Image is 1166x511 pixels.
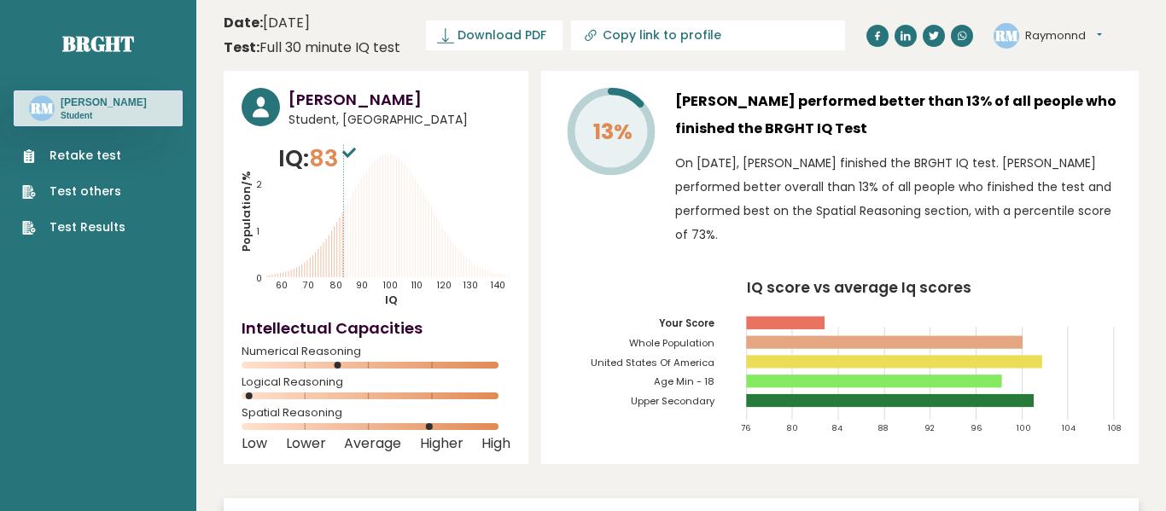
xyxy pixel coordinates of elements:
[256,272,262,285] tspan: 0
[1025,27,1102,44] button: Raymonnd
[411,279,423,292] tspan: 110
[458,26,546,44] span: Download PDF
[436,279,452,292] tspan: 120
[1017,422,1031,433] tspan: 100
[224,13,263,32] b: Date:
[675,151,1121,247] p: On [DATE], [PERSON_NAME] finished the BRGHT IQ test. [PERSON_NAME] performed better overall than ...
[741,422,751,433] tspan: 76
[382,279,398,292] tspan: 100
[971,422,982,433] tspan: 96
[329,279,342,292] tspan: 80
[787,422,798,433] tspan: 80
[61,96,147,109] h3: [PERSON_NAME]
[1108,422,1122,433] tspan: 108
[238,171,254,252] tspan: Population/%
[591,356,714,369] tspan: United States Of America
[256,225,259,238] tspan: 1
[748,277,972,298] tspan: IQ score vs average Iq scores
[675,88,1121,142] h3: [PERSON_NAME] performed better than 13% of all people who finished the BRGHT IQ Test
[224,38,400,58] div: Full 30 minute IQ test
[22,183,125,200] a: Test others
[242,440,267,447] span: Low
[924,422,935,433] tspan: 92
[994,25,1018,44] text: RM
[61,110,147,122] p: Student
[224,38,259,57] b: Test:
[629,336,714,350] tspan: Whole Population
[242,379,510,386] span: Logical Reasoning
[878,422,889,433] tspan: 88
[659,316,714,330] tspan: Your Score
[481,440,510,447] span: High
[276,279,288,292] tspan: 60
[426,20,563,50] a: Download PDF
[22,218,125,236] a: Test Results
[224,13,310,33] time: [DATE]
[344,440,401,447] span: Average
[278,142,360,176] p: IQ:
[242,409,510,416] span: Spatial Reasoning
[289,88,510,111] h3: [PERSON_NAME]
[463,279,478,292] tspan: 130
[62,30,134,57] a: Brght
[302,279,314,292] tspan: 70
[256,179,262,192] tspan: 2
[289,111,510,129] span: Student, [GEOGRAPHIC_DATA]
[356,279,368,292] tspan: 90
[242,348,510,355] span: Numerical Reasoning
[654,375,714,388] tspan: Age Min - 18
[286,440,326,447] span: Lower
[833,422,843,433] tspan: 84
[490,279,505,292] tspan: 140
[386,292,399,308] tspan: IQ
[309,142,360,174] span: 83
[22,147,125,165] a: Retake test
[420,440,463,447] span: Higher
[242,316,510,340] h4: Intellectual Capacities
[593,117,633,147] tspan: 13%
[1062,422,1076,433] tspan: 104
[30,98,54,118] text: RM
[631,394,715,408] tspan: Upper Secondary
